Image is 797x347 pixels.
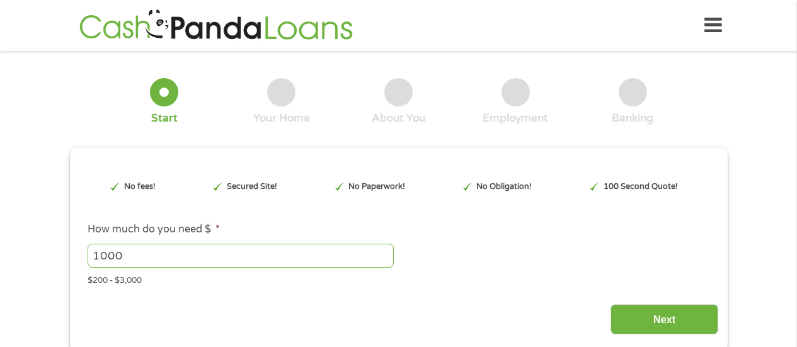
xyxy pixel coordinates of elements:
[483,111,548,125] div: Employment
[88,223,220,236] label: How much do you need $
[476,181,532,193] p: No Obligation!
[372,111,425,125] div: About You
[604,181,678,193] p: 100 Second Quote!
[348,181,405,193] p: No Paperwork!
[253,111,310,125] div: Your Home
[124,181,156,193] p: No fees!
[612,111,653,125] div: Banking
[611,304,718,335] input: Next
[227,181,277,193] p: Secured Site!
[88,270,709,287] div: $200 - $3,000
[151,111,178,125] div: Start
[76,8,357,43] img: GetLoanNow Logo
